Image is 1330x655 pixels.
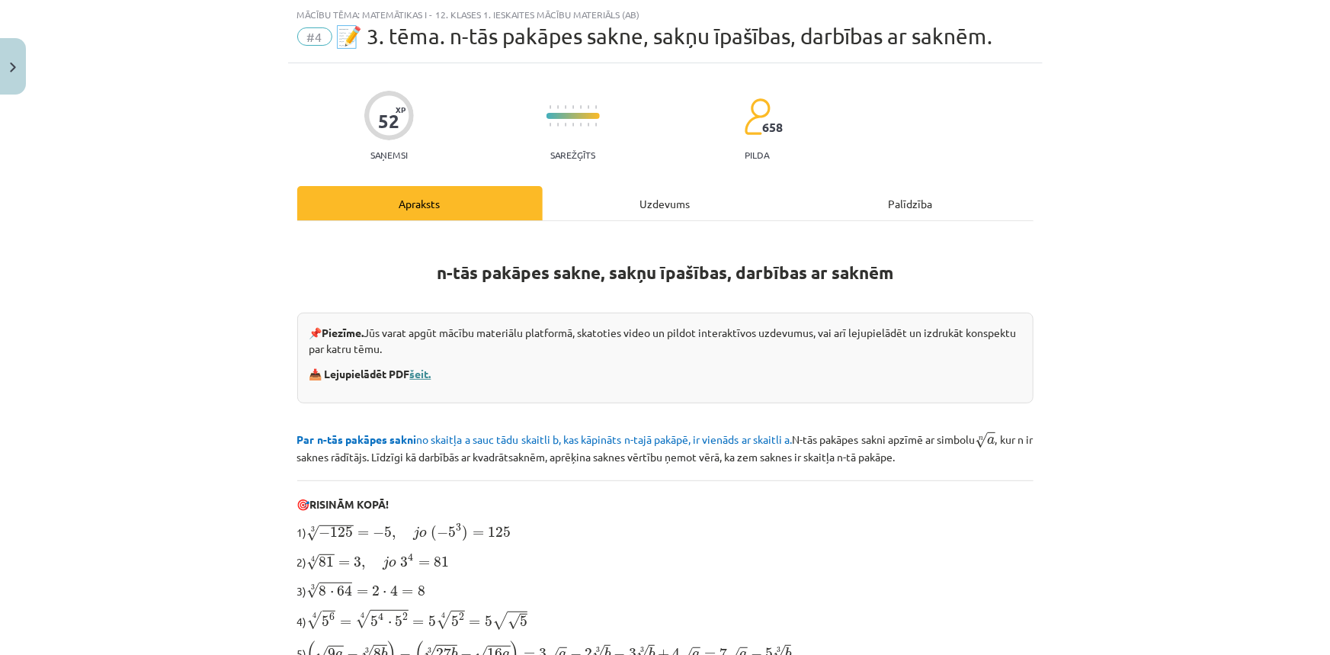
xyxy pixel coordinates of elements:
[451,616,459,627] span: 5
[319,586,327,596] span: 8
[745,149,769,160] p: pilda
[402,613,408,621] span: 2
[988,437,995,445] span: a
[396,105,405,114] span: XP
[572,105,574,109] img: icon-short-line-57e1e144782c952c97e751825c79c345078a6d821885a25fce030b3d8c18986b.svg
[550,123,551,127] img: icon-short-line-57e1e144782c952c97e751825c79c345078a6d821885a25fce030b3d8c18986b.svg
[436,611,451,629] span: √
[355,610,370,628] span: √
[307,554,319,570] span: √
[310,497,389,511] b: RISINĀM KOPĀ!
[744,98,771,136] img: students-c634bb4e5e11cddfef0936a35e636f08e4e9abd3cc4e673bd6f9a4125e45ecb1.svg
[543,186,788,220] div: Uzdevums
[392,532,396,540] span: ,
[370,616,378,627] span: 5
[340,620,351,626] span: =
[354,557,361,567] span: 3
[297,580,1034,599] p: 3)
[297,496,1034,512] p: 🎯
[565,123,566,127] img: icon-short-line-57e1e144782c952c97e751825c79c345078a6d821885a25fce030b3d8c18986b.svg
[418,586,425,596] span: 8
[588,105,589,109] img: icon-short-line-57e1e144782c952c97e751825c79c345078a6d821885a25fce030b3d8c18986b.svg
[588,123,589,127] img: icon-short-line-57e1e144782c952c97e751825c79c345078a6d821885a25fce030b3d8c18986b.svg
[508,614,520,630] span: √
[492,612,508,630] span: √
[297,429,1034,465] p: N-tās pakāpes sakni apzīmē ar simbolu , kur n ir saknes rādītājs. Līdzīgi kā darbībās ar kvadrāts...
[976,432,988,448] span: √
[788,186,1034,220] div: Palīdzība
[550,149,595,160] p: Sarežģīts
[395,616,402,627] span: 5
[307,525,319,541] span: √
[357,531,369,537] span: =
[330,591,334,596] span: ⋅
[297,432,417,446] b: Par n-tās pakāpes sakni
[410,367,431,380] a: šeit.
[378,612,383,621] span: 4
[488,527,511,538] span: 125
[595,123,597,127] img: icon-short-line-57e1e144782c952c97e751825c79c345078a6d821885a25fce030b3d8c18986b.svg
[361,562,365,570] span: ,
[297,551,1034,571] p: 2)
[322,326,364,339] strong: Piezīme.
[565,105,566,109] img: icon-short-line-57e1e144782c952c97e751825c79c345078a6d821885a25fce030b3d8c18986b.svg
[383,556,389,570] span: j
[557,105,559,109] img: icon-short-line-57e1e144782c952c97e751825c79c345078a6d821885a25fce030b3d8c18986b.svg
[297,432,793,446] span: no skaitļa a sauc tādu skaitli b, kas kāpināts n-tajā pakāpē, ir vienāds ar skaitli a.
[307,583,319,599] span: √
[419,530,427,538] span: o
[418,560,430,567] span: =
[378,111,399,132] div: 52
[357,589,368,596] span: =
[437,528,448,538] span: −
[297,9,1034,20] div: Mācību tēma: Matemātikas i - 12. klases 1. ieskaites mācību materiāls (ab)
[364,149,414,160] p: Saņemsi
[428,616,436,627] span: 5
[372,586,380,596] span: 2
[473,531,484,537] span: =
[309,325,1021,357] p: 📌 Jūs varat apgūt mācību materiālu platformā, skatoties video un pildot interaktīvos uzdevumus, v...
[400,557,408,567] span: 3
[388,621,392,626] span: ⋅
[456,524,461,531] span: 3
[319,528,331,538] span: −
[520,616,527,627] span: 5
[297,608,1034,631] p: 4)
[337,585,352,596] span: 64
[322,616,330,627] span: 5
[408,554,413,562] span: 4
[297,522,1034,542] p: 1)
[384,527,392,538] span: 5
[338,560,350,567] span: =
[330,613,335,621] span: 6
[402,589,413,596] span: =
[434,557,449,567] span: 81
[469,620,480,626] span: =
[485,616,492,627] span: 5
[572,123,574,127] img: icon-short-line-57e1e144782c952c97e751825c79c345078a6d821885a25fce030b3d8c18986b.svg
[459,613,464,621] span: 2
[383,591,386,596] span: ⋅
[462,525,468,541] span: )
[448,527,456,538] span: 5
[10,63,16,72] img: icon-close-lesson-0947bae3869378f0d4975bcd49f059093ad1ed9edebbc8119c70593378902aed.svg
[595,105,597,109] img: icon-short-line-57e1e144782c952c97e751825c79c345078a6d821885a25fce030b3d8c18986b.svg
[309,367,434,380] strong: 📥 Lejupielādēt PDF
[413,620,425,626] span: =
[390,585,398,596] span: 4
[550,105,551,109] img: icon-short-line-57e1e144782c952c97e751825c79c345078a6d821885a25fce030b3d8c18986b.svg
[413,526,419,540] span: j
[431,525,437,541] span: (
[307,611,322,629] span: √
[373,528,384,538] span: −
[389,560,396,567] span: o
[763,120,784,134] span: 658
[331,527,354,538] span: 125
[319,557,335,567] span: 81
[297,27,332,46] span: #4
[336,24,993,49] span: 📝 3. tēma. n-tās pakāpes sakne, sakņu īpašības, darbības ar saknēm.
[297,186,543,220] div: Apraksts
[557,123,559,127] img: icon-short-line-57e1e144782c952c97e751825c79c345078a6d821885a25fce030b3d8c18986b.svg
[437,262,893,284] strong: n-tās pakāpes sakne, sakņu īpašības, darbības ar saknēm
[580,123,582,127] img: icon-short-line-57e1e144782c952c97e751825c79c345078a6d821885a25fce030b3d8c18986b.svg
